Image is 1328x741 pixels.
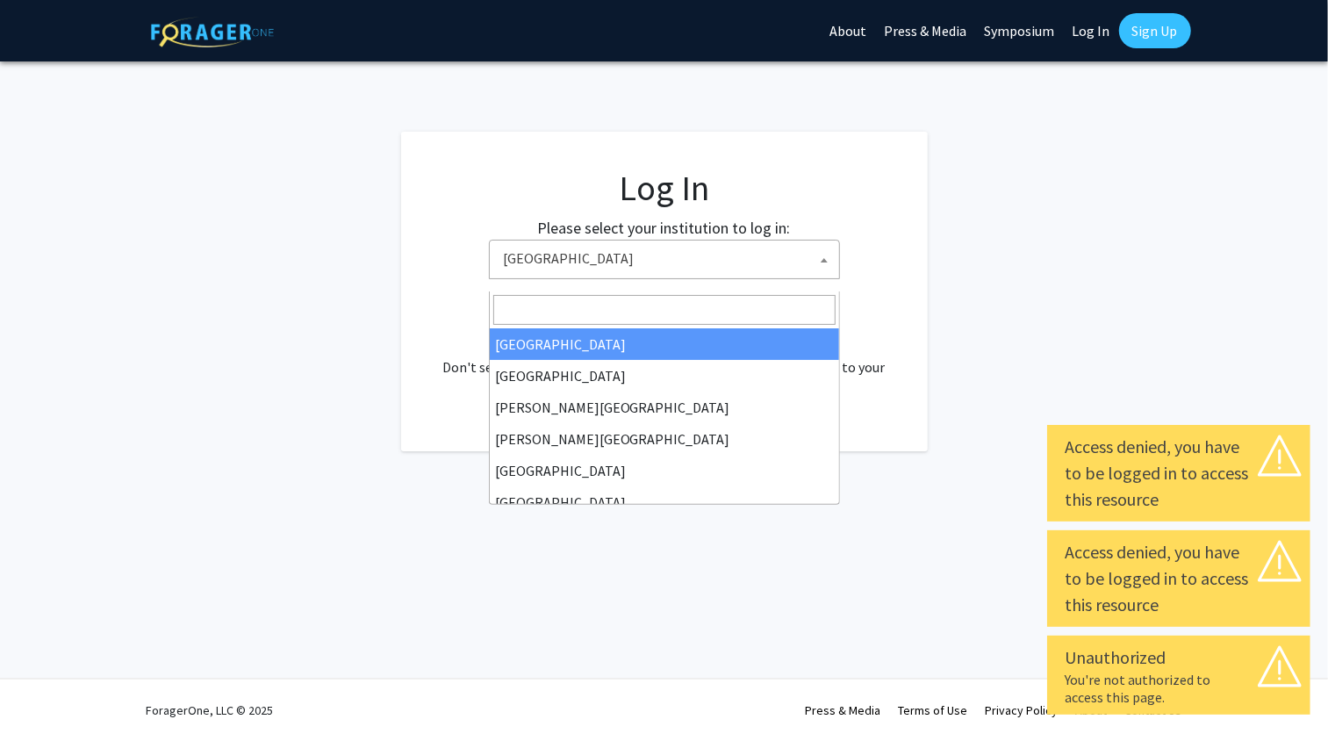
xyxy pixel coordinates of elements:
li: [GEOGRAPHIC_DATA] [490,455,839,486]
iframe: Chat [13,662,75,728]
div: Unauthorized [1065,644,1293,671]
div: Access denied, you have to be logged in to access this resource [1065,539,1293,618]
a: Terms of Use [899,702,968,718]
h1: Log In [436,167,893,209]
li: [GEOGRAPHIC_DATA] [490,328,839,360]
span: Baylor University [497,241,839,277]
input: Search [493,295,836,325]
span: Baylor University [489,240,840,279]
a: Privacy Policy [986,702,1059,718]
div: You're not authorized to access this page. [1065,671,1293,706]
li: [GEOGRAPHIC_DATA] [490,486,839,518]
div: Access denied, you have to be logged in to access this resource [1065,434,1293,513]
label: Please select your institution to log in: [538,216,791,240]
li: [PERSON_NAME][GEOGRAPHIC_DATA] [490,392,839,423]
a: Press & Media [806,702,881,718]
li: [GEOGRAPHIC_DATA] [490,360,839,392]
img: ForagerOne Logo [151,17,274,47]
div: No account? . Don't see your institution? about bringing ForagerOne to your institution. [436,314,893,399]
div: ForagerOne, LLC © 2025 [147,680,274,741]
li: [PERSON_NAME][GEOGRAPHIC_DATA] [490,423,839,455]
a: Sign Up [1119,13,1191,48]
